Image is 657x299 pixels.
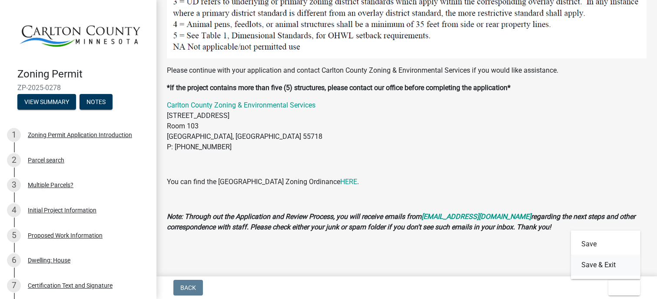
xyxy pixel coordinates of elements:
button: Save [571,234,640,255]
div: Initial Project Information [28,207,96,213]
div: Zoning Permit Application Introduction [28,132,132,138]
p: Please continue with your application and contact Carlton County Zoning & Environmental Services ... [167,65,647,76]
a: [EMAIL_ADDRESS][DOMAIN_NAME] [421,212,531,221]
img: Carlton County, Minnesota [17,9,143,59]
div: Certification Text and Signature [28,282,113,289]
div: Proposed Work Information [28,232,103,239]
p: You can find the [GEOGRAPHIC_DATA] Zoning Ordinance . [167,177,647,187]
div: 6 [7,253,21,267]
a: Carlton County Zoning & Environmental Services [167,101,315,109]
button: Back [173,280,203,296]
strong: *If the project contains more than five (5) structures, please contact our office before completi... [167,84,511,92]
span: ZP-2025-0278 [17,84,139,92]
wm-modal-confirm: Summary [17,99,76,106]
div: 4 [7,203,21,217]
button: Exit [608,280,640,296]
strong: Note: Through out the Application and Review Process, you will receive emails from [167,212,421,221]
span: Exit [615,284,628,291]
h4: Zoning Permit [17,68,149,81]
button: Save & Exit [571,255,640,275]
div: 1 [7,128,21,142]
p: [STREET_ADDRESS] Room 103 [GEOGRAPHIC_DATA], [GEOGRAPHIC_DATA] 55718 P: [PHONE_NUMBER] [167,100,647,152]
span: Back [180,284,196,291]
wm-modal-confirm: Notes [80,99,113,106]
a: HERE [340,178,357,186]
button: Notes [80,94,113,110]
button: View Summary [17,94,76,110]
div: Exit [571,230,640,279]
div: 5 [7,228,21,242]
div: Dwelling: House [28,257,70,263]
div: 2 [7,153,21,167]
div: Parcel search [28,157,64,163]
div: Multiple Parcels? [28,182,73,188]
div: 7 [7,279,21,292]
div: 3 [7,178,21,192]
strong: regarding the next steps and other correspondence with staff. Please check either your junk or sp... [167,212,635,231]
